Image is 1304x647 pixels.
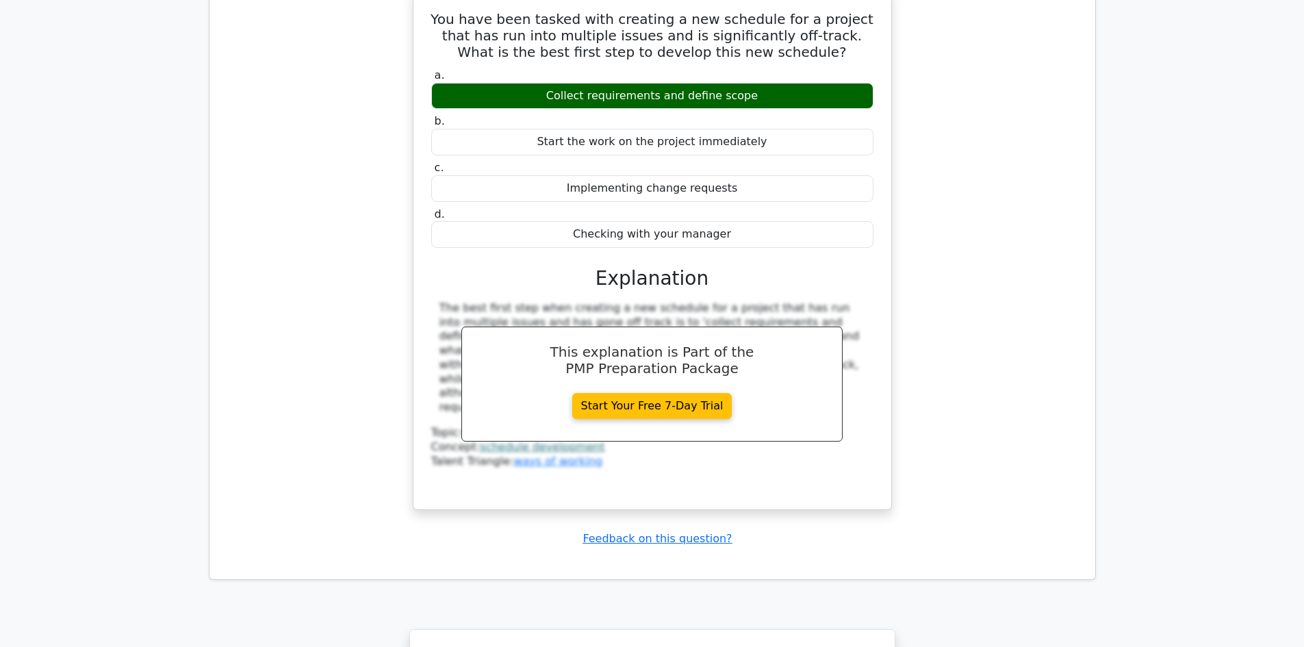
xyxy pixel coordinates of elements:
[583,532,732,545] a: Feedback on this question?
[431,83,873,110] div: Collect requirements and define scope
[513,455,602,468] a: ways of working
[439,301,865,415] div: The best first step when creating a new schedule for a project that has run into multiple issues ...
[435,114,445,127] span: b.
[431,426,873,440] div: Topic:
[431,440,873,455] div: Concept:
[431,221,873,248] div: Checking with your manager
[431,129,873,155] div: Start the work on the project immediately
[431,175,873,202] div: Implementing change requests
[480,440,604,453] a: schedule development
[435,207,445,220] span: d.
[435,161,444,174] span: c.
[431,426,873,468] div: Talent Triangle:
[572,393,732,419] a: Start Your Free 7-Day Trial
[430,11,875,60] h5: You have been tasked with creating a new schedule for a project that has run into multiple issues...
[435,68,445,81] span: a.
[439,267,865,290] h3: Explanation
